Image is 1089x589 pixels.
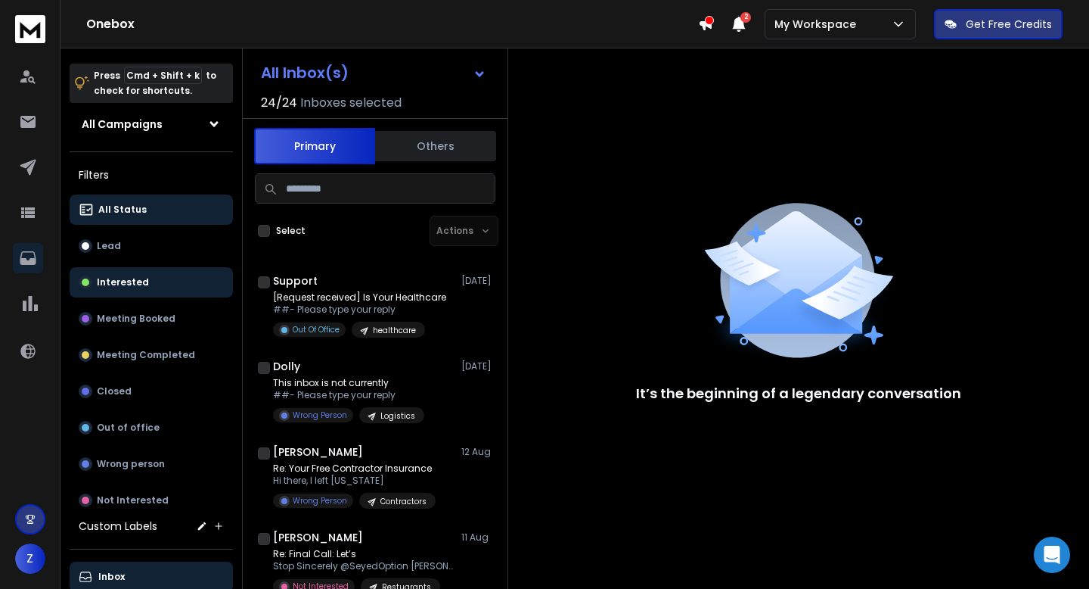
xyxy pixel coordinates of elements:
[740,12,751,23] span: 2
[934,9,1063,39] button: Get Free Credits
[273,548,455,560] p: Re: Final Call: Let’s
[97,385,132,397] p: Closed
[300,94,402,112] h3: Inboxes selected
[70,267,233,298] button: Interested
[70,485,233,516] button: Not Interested
[15,544,45,574] button: Z
[276,225,306,237] label: Select
[97,494,169,506] p: Not Interested
[273,475,436,487] p: Hi there, I left [US_STATE]
[273,291,446,304] p: [Request received] Is Your Healthcare
[124,67,202,84] span: Cmd + Shift + k
[254,128,375,164] button: Primary
[97,458,165,470] p: Wrong person
[97,240,121,252] p: Lead
[461,531,495,544] p: 11 Aug
[97,276,149,288] p: Interested
[79,519,157,534] h3: Custom Labels
[70,340,233,370] button: Meeting Completed
[70,376,233,407] button: Closed
[293,410,347,421] p: Wrong Person
[97,422,160,434] p: Out of office
[273,560,455,572] p: Stop Sincerely @SeyedOption [PERSON_NAME] [PHONE_NUMBER] [tel:[PHONE_NUMBER]] > On
[273,359,300,374] h1: Dolly
[966,17,1052,32] p: Get Free Credits
[461,275,495,287] p: [DATE]
[70,195,233,225] button: All Status
[380,410,415,422] p: Logistics
[1034,537,1070,573] div: Open Intercom Messenger
[636,383,961,404] p: It’s the beginning of a legendary conversation
[273,463,436,475] p: Re: Your Free Contractor Insurance
[375,129,496,163] button: Others
[461,360,495,372] p: [DATE]
[380,496,427,507] p: Contractors
[70,231,233,261] button: Lead
[774,17,862,32] p: My Workspace
[273,273,318,288] h1: Support
[293,495,347,506] p: Wrong Person
[273,530,363,545] h1: [PERSON_NAME]
[261,94,297,112] span: 24 / 24
[15,15,45,43] img: logo
[70,109,233,139] button: All Campaigns
[273,377,424,389] p: This inbox is not currently
[94,68,216,98] p: Press to check for shortcuts.
[273,444,363,460] h1: [PERSON_NAME]
[97,313,175,325] p: Meeting Booked
[70,304,233,334] button: Meeting Booked
[82,117,163,132] h1: All Campaigns
[98,204,147,216] p: All Status
[373,325,416,336] p: healthcare
[97,349,195,361] p: Meeting Completed
[293,324,340,335] p: Out Of Office
[70,449,233,479] button: Wrong person
[86,15,698,33] h1: Onebox
[249,58,498,88] button: All Inbox(s)
[70,164,233,185] h3: Filters
[261,65,349,80] h1: All Inbox(s)
[70,413,233,443] button: Out of office
[461,446,495,458] p: 12 Aug
[273,389,424,401] p: ##- Please type your reply
[273,304,446,316] p: ##- Please type your reply
[98,571,125,583] p: Inbox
